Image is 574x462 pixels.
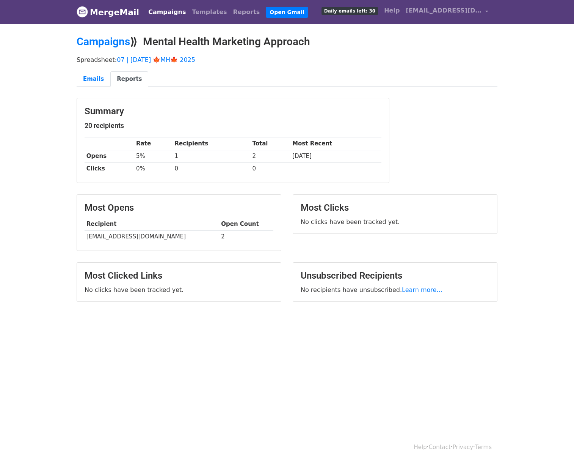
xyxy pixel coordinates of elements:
a: Campaigns [145,5,189,20]
a: Templates [189,5,230,20]
td: 5% [134,150,173,162]
h2: ⟫ Mental Health Marketing Approach [77,35,497,48]
h3: Most Clicks [301,202,489,213]
th: Most Recent [290,137,381,150]
a: Privacy [453,444,473,451]
span: Daily emails left: 30 [322,7,378,15]
td: 0% [134,162,173,175]
a: 07 | [DATE] 🍁MH🍁 2025 [117,56,195,63]
a: Learn more... [402,286,442,293]
a: Campaigns [77,35,130,48]
p: No clicks have been tracked yet. [301,218,489,226]
td: [EMAIL_ADDRESS][DOMAIN_NAME] [85,230,219,243]
a: Daily emails left: 30 [318,3,381,18]
p: No recipients have unsubscribed. [301,286,489,294]
td: 0 [251,162,291,175]
a: Contact [429,444,451,451]
a: Emails [77,71,110,87]
p: No clicks have been tracked yet. [85,286,273,294]
td: 2 [219,230,273,243]
a: Terms [475,444,492,451]
a: Reports [230,5,263,20]
th: Recipients [173,137,251,150]
h5: 20 recipients [85,121,381,130]
span: [EMAIL_ADDRESS][DOMAIN_NAME] [406,6,481,15]
a: Help [414,444,427,451]
td: [DATE] [290,150,381,162]
h3: Most Clicked Links [85,270,273,281]
a: Reports [110,71,148,87]
th: Recipient [85,218,219,230]
a: MergeMail [77,4,139,20]
th: Opens [85,150,134,162]
h3: Summary [85,106,381,117]
th: Rate [134,137,173,150]
a: [EMAIL_ADDRESS][DOMAIN_NAME] [403,3,491,21]
h3: Unsubscribed Recipients [301,270,489,281]
a: Open Gmail [266,7,308,18]
p: Spreadsheet: [77,56,497,64]
a: Help [381,3,403,18]
th: Total [251,137,291,150]
h3: Most Opens [85,202,273,213]
td: 1 [173,150,251,162]
th: Open Count [219,218,273,230]
th: Clicks [85,162,134,175]
img: MergeMail logo [77,6,88,17]
td: 0 [173,162,251,175]
td: 2 [251,150,291,162]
